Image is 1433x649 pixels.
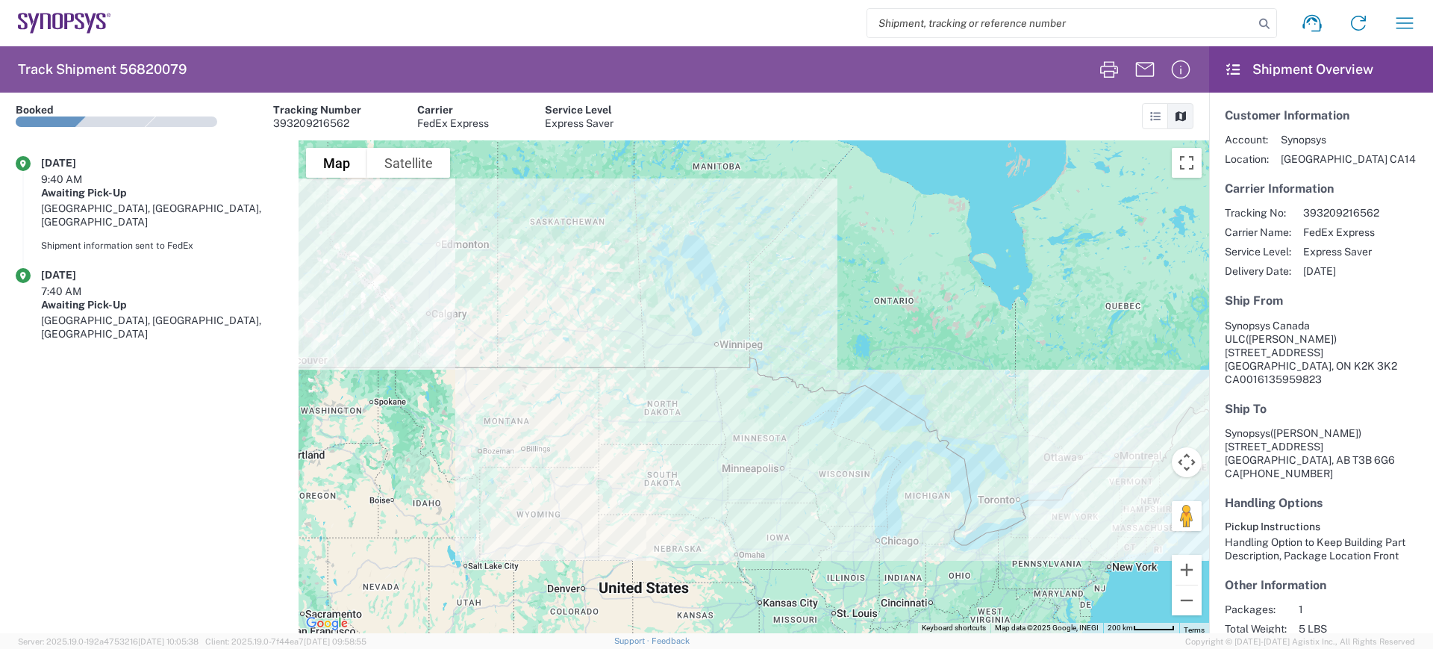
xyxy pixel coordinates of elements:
h2: Track Shipment 56820079 [18,60,187,78]
button: Map Scale: 200 km per 52 pixels [1103,623,1179,633]
div: Carrier [417,103,489,117]
div: 7:40 AM [41,285,116,298]
a: Open this area in Google Maps (opens a new window) [302,614,352,633]
span: 0016135959823 [1240,373,1322,385]
div: Booked [16,103,54,117]
span: [PHONE_NUMBER] [1240,468,1333,479]
a: Feedback [652,636,690,645]
span: 200 km [1108,624,1133,632]
div: Service Level [545,103,614,117]
span: Carrier Name: [1225,226,1291,239]
a: Terms [1184,626,1205,634]
span: Server: 2025.19.0-192a4753216 [18,637,199,646]
button: Show satellite imagery [367,148,450,178]
span: Express Saver [1303,245,1379,258]
h5: Ship To [1225,402,1417,416]
button: Map camera controls [1172,447,1202,477]
button: Zoom out [1172,586,1202,615]
h5: Other Information [1225,578,1417,592]
button: Show street map [306,148,367,178]
span: ([PERSON_NAME]) [1246,333,1337,345]
span: [DATE] 09:58:55 [304,637,366,646]
div: Awaiting Pick-Up [41,186,283,199]
header: Shipment Overview [1209,46,1433,93]
h5: Handling Options [1225,496,1417,510]
span: [DATE] [1303,264,1379,278]
button: Keyboard shortcuts [922,623,986,633]
span: [GEOGRAPHIC_DATA] CA14 [1281,152,1416,166]
h6: Pickup Instructions [1225,521,1417,533]
span: Total Weight: [1225,622,1287,636]
span: 1 [1299,603,1384,616]
h5: Ship From [1225,294,1417,308]
span: 393209216562 [1303,206,1379,220]
div: [DATE] [41,156,116,170]
span: Copyright © [DATE]-[DATE] Agistix Inc., All Rights Reserved [1185,635,1415,648]
div: Handling Option to Keep Building Part Description, Package Location Front [1225,535,1417,562]
span: ([PERSON_NAME]) [1270,427,1361,439]
div: 393209216562 [273,117,361,130]
span: Synopsys [STREET_ADDRESS] [1225,427,1361,453]
span: [DATE] 10:05:38 [138,637,199,646]
a: Support [614,636,652,645]
span: Synopsys [1281,133,1416,146]
div: Awaiting Pick-Up [41,298,283,311]
div: [DATE] [41,268,116,282]
span: FedEx Express [1303,226,1379,239]
input: Shipment, tracking or reference number [867,9,1254,37]
address: [GEOGRAPHIC_DATA], AB T3B 6G6 CA [1225,426,1417,480]
span: Client: 2025.19.0-7f44ea7 [205,637,366,646]
span: [STREET_ADDRESS] [1225,347,1323,358]
span: Account: [1225,133,1269,146]
address: [GEOGRAPHIC_DATA], ON K2K 3K2 CA [1225,319,1417,386]
span: Location: [1225,152,1269,166]
div: [GEOGRAPHIC_DATA], [GEOGRAPHIC_DATA], [GEOGRAPHIC_DATA] [41,202,283,229]
div: [GEOGRAPHIC_DATA], [GEOGRAPHIC_DATA], [GEOGRAPHIC_DATA] [41,314,283,341]
div: 9:40 AM [41,173,116,186]
div: Tracking Number [273,103,361,117]
span: 5 LBS [1299,622,1384,636]
button: Drag Pegman onto the map to open Street View [1172,501,1202,531]
div: FedEx Express [417,117,489,130]
span: Map data ©2025 Google, INEGI [995,624,1099,632]
button: Toggle fullscreen view [1172,148,1202,178]
img: Google [302,614,352,633]
span: Synopsys Canada ULC [1225,320,1310,345]
span: Delivery Date: [1225,264,1291,278]
span: Packages: [1225,603,1287,616]
span: Tracking No: [1225,206,1291,220]
h5: Customer Information [1225,108,1417,122]
h5: Carrier Information [1225,181,1417,196]
button: Zoom in [1172,555,1202,585]
span: Service Level: [1225,245,1291,258]
div: Shipment information sent to FedEx [41,239,283,252]
div: Express Saver [545,117,614,130]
